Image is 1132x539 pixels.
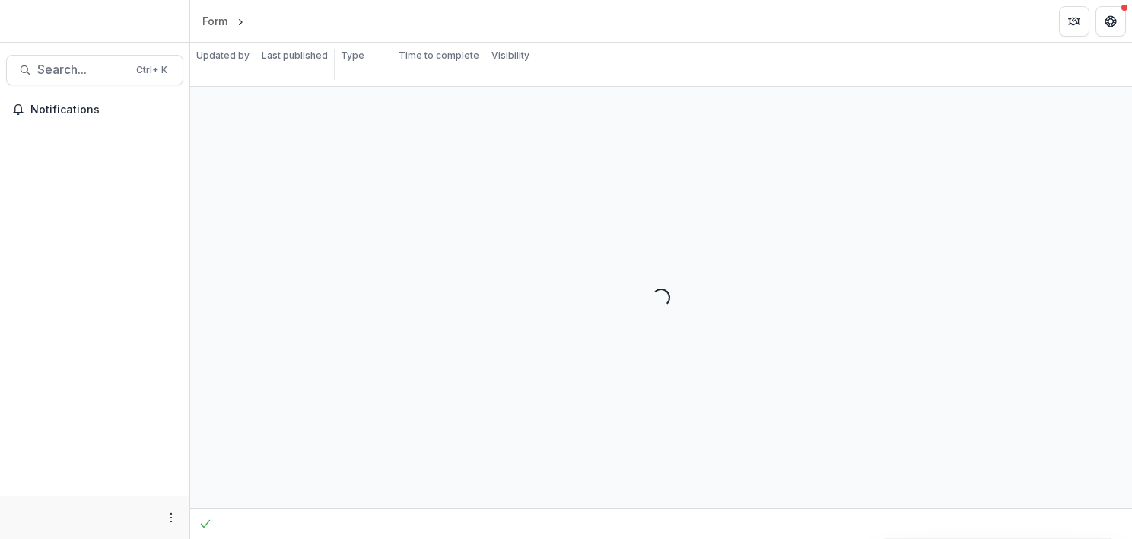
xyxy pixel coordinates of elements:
[196,10,312,32] nav: breadcrumb
[1059,6,1089,37] button: Partners
[341,49,364,62] p: Type
[196,49,250,62] p: Updated by
[6,97,183,122] button: Notifications
[399,49,479,62] p: Time to complete
[37,62,127,77] span: Search...
[196,10,234,32] a: Form
[133,62,170,78] div: Ctrl + K
[6,55,183,85] button: Search...
[491,49,529,62] p: Visibility
[30,104,177,116] span: Notifications
[162,509,180,527] button: More
[202,13,227,29] div: Form
[1095,6,1126,37] button: Get Help
[262,49,328,62] p: Last published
